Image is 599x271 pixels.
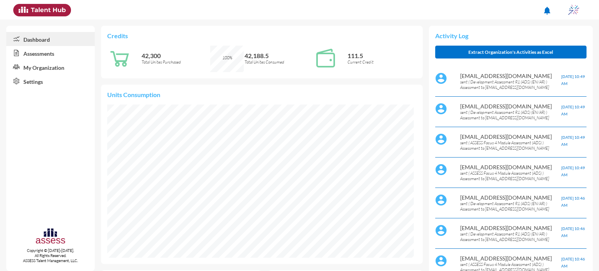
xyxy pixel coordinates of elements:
img: default%20profile%20image.svg [435,194,447,206]
p: Total Unites Purchased [142,59,210,65]
img: default%20profile%20image.svg [435,164,447,175]
img: default%20profile%20image.svg [435,255,447,267]
img: default%20profile%20image.svg [435,73,447,84]
p: [EMAIL_ADDRESS][DOMAIN_NAME] [460,225,561,231]
p: Current Credit [347,59,416,65]
img: default%20profile%20image.svg [435,103,447,115]
span: [DATE] 10:46 AM [561,196,585,207]
p: Copyright © [DATE]-[DATE]. All Rights Reserved. ASSESS Talent Management, LLC. [6,248,95,263]
a: My Organization [6,60,95,74]
p: 42,300 [142,52,210,59]
p: [EMAIL_ADDRESS][DOMAIN_NAME] [460,73,561,79]
span: 100% [222,55,232,60]
a: Assessments [6,46,95,60]
p: Activity Log [435,32,587,39]
span: [DATE] 10:46 AM [561,226,585,238]
p: sent ( Development Assessment R1 (ADS) (EN/AR) ) Assessment to [EMAIL_ADDRESS][DOMAIN_NAME] [460,79,561,90]
a: Settings [6,74,95,88]
p: 111.5 [347,52,416,59]
mat-icon: notifications [542,6,552,15]
p: 42,188.5 [245,52,313,59]
span: [DATE] 10:49 AM [561,74,585,86]
p: sent ( ASSESS Focus 4 Module Assessment (ADS) ) Assessment to [EMAIL_ADDRESS][DOMAIN_NAME] [460,140,561,151]
p: [EMAIL_ADDRESS][DOMAIN_NAME] [460,255,561,262]
p: sent ( Development Assessment R1 (ADS) (EN/AR) ) Assessment to [EMAIL_ADDRESS][DOMAIN_NAME] [460,110,561,120]
a: Dashboard [6,32,95,46]
img: assesscompany-logo.png [35,227,66,246]
button: Extract Organization's Activities as Excel [435,46,587,58]
img: default%20profile%20image.svg [435,225,447,236]
p: sent ( Development Assessment R1 (ADS) (EN/AR) ) Assessment to [EMAIL_ADDRESS][DOMAIN_NAME] [460,201,561,212]
span: [DATE] 10:46 AM [561,257,585,268]
span: [DATE] 10:49 AM [561,105,585,116]
p: [EMAIL_ADDRESS][DOMAIN_NAME] [460,194,561,201]
p: [EMAIL_ADDRESS][DOMAIN_NAME] [460,103,561,110]
p: sent ( Development Assessment R1 (ADS) (EN/AR) ) Assessment to [EMAIL_ADDRESS][DOMAIN_NAME] [460,231,561,242]
span: [DATE] 10:49 AM [561,135,585,147]
p: Total Unites Consumed [245,59,313,65]
span: [DATE] 10:49 AM [561,165,585,177]
p: [EMAIL_ADDRESS][DOMAIN_NAME] [460,133,561,140]
p: [EMAIL_ADDRESS][DOMAIN_NAME] [460,164,561,170]
p: sent ( ASSESS Focus 4 Module Assessment (ADS) ) Assessment to [EMAIL_ADDRESS][DOMAIN_NAME] [460,170,561,181]
p: Credits [107,32,416,39]
img: default%20profile%20image.svg [435,133,447,145]
p: Units Consumption [107,91,416,98]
